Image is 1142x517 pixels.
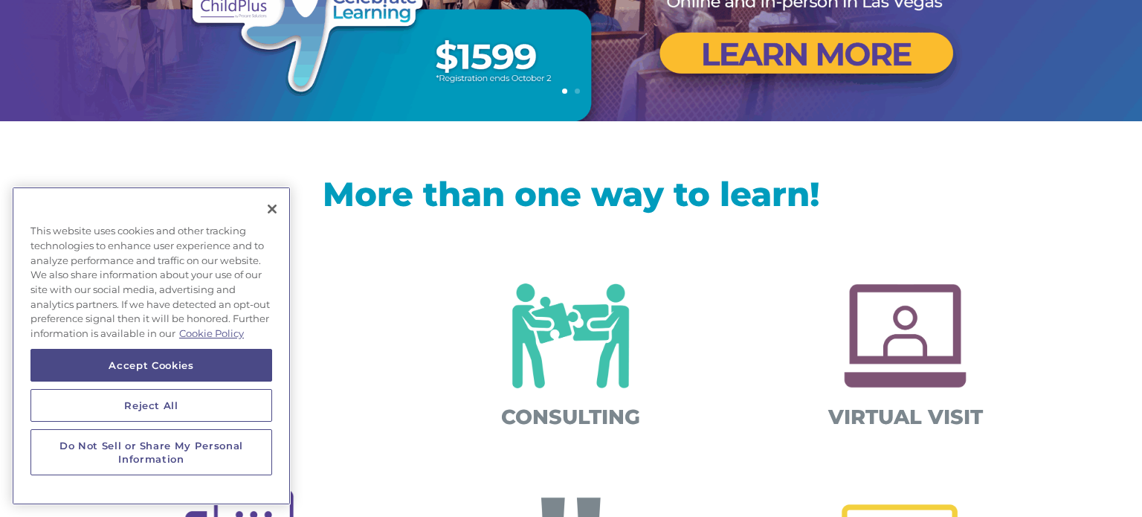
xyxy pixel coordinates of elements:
div: Privacy [12,187,291,505]
span: VIRTUAL VISIT [828,405,983,429]
div: Cookie banner [12,187,291,505]
img: Consulting [494,258,649,414]
a: More information about your privacy, opens in a new tab [179,327,244,339]
a: 2 [575,89,580,94]
span: CONSULTING [501,405,640,429]
button: Do Not Sell or Share My Personal Information [30,429,272,476]
h1: More than one way to learn! [95,177,1047,218]
div: This website uses cookies and other tracking technologies to enhance user experience and to analy... [12,216,291,349]
button: Reject All [30,389,272,422]
button: Accept Cookies [30,349,272,382]
button: Close [256,193,288,225]
a: 1 [562,89,567,94]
